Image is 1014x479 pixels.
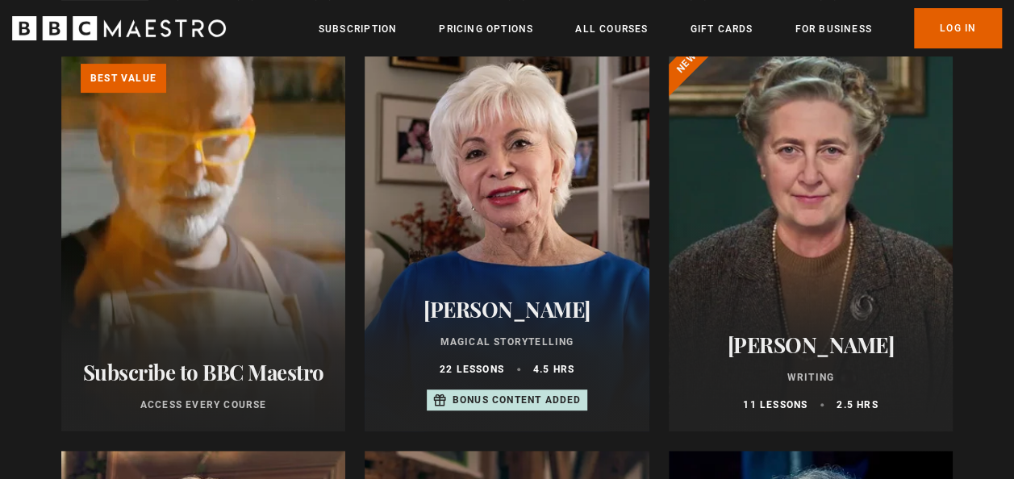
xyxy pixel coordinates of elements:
a: Subscription [319,21,397,37]
h2: [PERSON_NAME] [688,332,933,357]
h2: [PERSON_NAME] [384,297,629,322]
p: Bonus content added [453,393,582,407]
a: For business [795,21,871,37]
a: All Courses [575,21,648,37]
a: [PERSON_NAME] Writing 11 lessons 2.5 hrs New [669,44,953,431]
a: Pricing Options [439,21,533,37]
p: 22 lessons [440,362,504,377]
p: 11 lessons [743,398,807,412]
p: Magical Storytelling [384,335,629,349]
p: 4.5 hrs [533,362,574,377]
a: [PERSON_NAME] Magical Storytelling 22 lessons 4.5 hrs Bonus content added [365,44,649,431]
nav: Primary [319,8,1002,48]
a: Gift Cards [690,21,753,37]
p: Writing [688,370,933,385]
svg: BBC Maestro [12,16,226,40]
a: Log In [914,8,1002,48]
p: Best value [81,64,166,93]
p: 2.5 hrs [837,398,878,412]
